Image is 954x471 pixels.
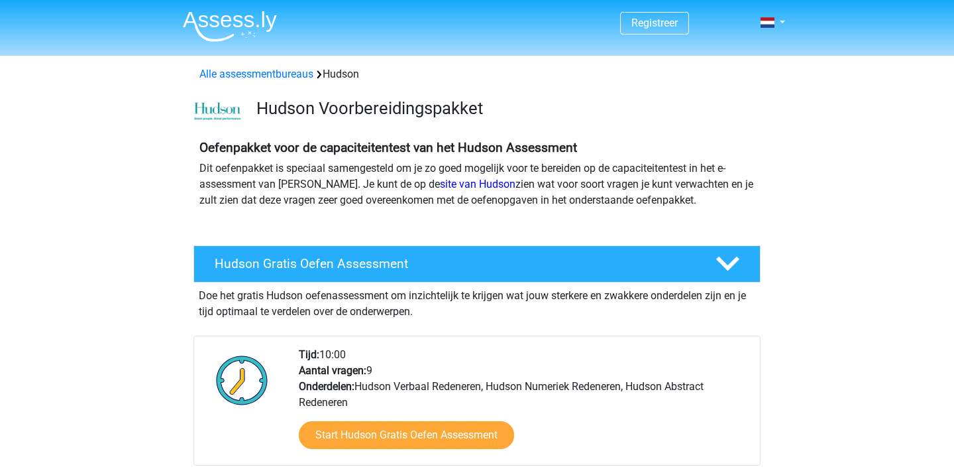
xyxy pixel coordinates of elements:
h4: Hudson Gratis Oefen Assessment [215,256,694,271]
b: Onderdelen: [299,380,354,393]
p: Dit oefenpakket is speciaal samengesteld om je zo goed mogelijk voor te bereiden op de capaciteit... [199,161,755,208]
b: Tijd: [299,348,319,361]
div: 10:00 9 Hudson Verbaal Redeneren, Hudson Numeriek Redeneren, Hudson Abstract Redeneren [289,347,759,465]
img: Klok [209,347,276,413]
div: Hudson [194,66,760,82]
b: Oefenpakket voor de capaciteitentest van het Hudson Assessment [199,140,577,155]
a: Start Hudson Gratis Oefen Assessment [299,421,514,449]
a: Registreer [631,17,678,29]
h3: Hudson Voorbereidingspakket [256,98,750,119]
a: site van Hudson [440,178,515,190]
b: Aantal vragen: [299,364,366,377]
img: cefd0e47479f4eb8e8c001c0d358d5812e054fa8.png [194,102,241,121]
div: Doe het gratis Hudson oefenassessment om inzichtelijk te krijgen wat jouw sterkere en zwakkere on... [193,283,761,320]
a: Hudson Gratis Oefen Assessment [188,245,766,283]
a: Alle assessmentbureaus [199,68,313,80]
img: Assessly [183,11,277,42]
